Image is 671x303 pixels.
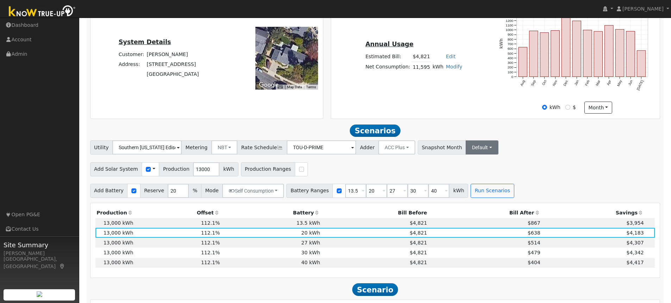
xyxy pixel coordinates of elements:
span: kWh [219,162,238,176]
td: Net Consumption: [364,62,411,72]
text: kWh [499,38,504,49]
text: 800 [508,37,514,41]
rect: onclick="" [518,47,527,77]
th: Battery [221,208,321,218]
span: $404 [528,260,540,265]
label: kWh [549,104,560,111]
span: $4,307 [626,240,644,246]
td: 30 kWh [221,248,321,257]
th: Bill After [428,208,542,218]
span: $3,954 [626,220,644,226]
span: Scenarios [350,125,400,137]
rect: onclick="" [562,17,570,77]
img: Google [257,80,280,90]
button: Map Data [287,85,302,90]
img: Know True-Up [5,4,79,20]
th: Offset [135,208,221,218]
button: NBT [211,140,238,154]
text: 600 [508,47,514,50]
td: 11,595 [411,62,431,72]
button: ACC Plus [378,140,415,154]
text: 100 [508,70,514,74]
rect: onclick="" [605,25,613,77]
rect: onclick="" [540,32,549,77]
a: Map [59,263,66,269]
td: [GEOGRAPHIC_DATA] [145,69,200,79]
td: 20 kWh [221,228,321,238]
text: Mar [595,79,601,87]
rect: onclick="" [637,50,646,77]
td: 40 kWh [221,258,321,268]
td: [STREET_ADDRESS] [145,59,200,69]
div: [PERSON_NAME] [4,250,75,257]
span: Scenario [352,283,398,296]
span: Reserve [140,184,168,198]
text: 500 [508,51,514,55]
span: 112.1% [201,230,220,236]
text: Oct [541,79,547,86]
td: [PERSON_NAME] [145,49,200,59]
text: 300 [508,61,514,65]
span: $4,821 [410,220,427,226]
u: Annual Usage [365,41,413,48]
td: Customer: [117,49,145,59]
rect: onclick="" [616,29,624,77]
text: Feb [584,79,590,86]
rect: onclick="" [529,31,538,77]
td: Address: [117,59,145,69]
td: 13,000 kWh [95,238,135,248]
input: Select a Rate Schedule [287,140,356,154]
text: 200 [508,66,514,69]
text: 1000 [506,28,514,32]
span: $4,342 [626,250,644,255]
td: 13.5 kWh [221,218,321,228]
span: Metering [181,140,212,154]
span: Rate Schedule [237,140,287,154]
text: Apr [606,79,612,86]
span: 112.1% [201,250,220,255]
text: Aug [520,79,526,86]
th: Production [95,208,135,218]
text: 1100 [506,23,514,27]
span: $867 [528,220,540,226]
span: $4,821 [410,240,427,246]
span: $479 [528,250,540,255]
span: Mode [201,184,223,198]
text: Nov [552,79,558,87]
text: Jan [574,79,580,86]
text: 400 [508,56,514,60]
text: 700 [508,42,514,46]
text: May [616,79,623,87]
text: [DATE] [636,79,644,91]
td: 27 kWh [221,238,321,248]
text: Jun [628,79,634,86]
td: $4,821 [411,52,431,62]
th: Bill Before [321,208,428,218]
span: Battery Ranges [286,184,333,198]
span: $4,821 [410,230,427,236]
span: 112.1% [201,260,220,265]
span: Snapshot Month [418,140,466,154]
img: retrieve [37,291,42,297]
span: 112.1% [201,240,220,246]
rect: onclick="" [572,21,581,77]
span: Production Ranges [241,162,295,176]
button: Self Consumption [222,184,284,198]
td: 13,000 kWh [95,248,135,257]
span: Site Summary [4,240,75,250]
text: 1200 [506,19,514,23]
rect: onclick="" [583,30,592,77]
span: 112.1% [201,220,220,226]
span: Add Solar System [90,162,142,176]
rect: onclick="" [594,31,603,77]
span: % [188,184,201,198]
span: Add Battery [90,184,128,198]
text: 0 [511,75,514,79]
span: $638 [528,230,540,236]
span: $4,821 [410,260,427,265]
a: Open this area in Google Maps (opens a new window) [257,80,280,90]
span: $4,821 [410,250,427,255]
button: month [584,102,612,114]
a: Edit [446,54,455,59]
a: Terms [306,85,316,89]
